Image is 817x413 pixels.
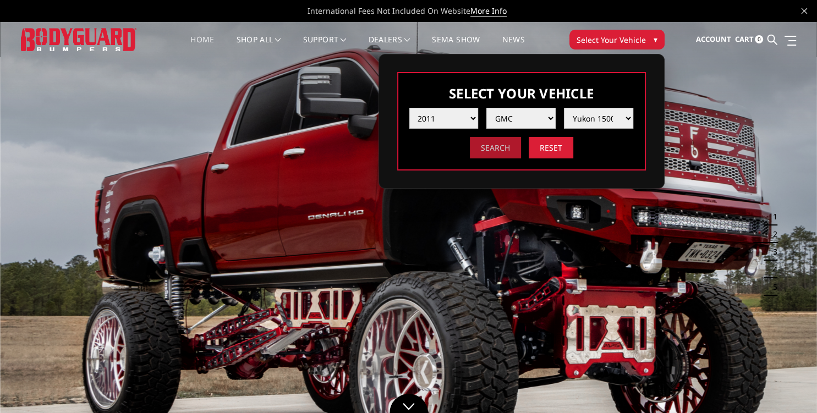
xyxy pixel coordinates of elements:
[766,208,777,225] button: 1 of 5
[529,137,573,158] input: Reset
[734,34,753,44] span: Cart
[734,25,763,54] a: Cart 0
[470,5,507,16] a: More Info
[237,36,281,57] a: shop all
[695,34,731,44] span: Account
[470,137,521,158] input: Search
[766,261,777,278] button: 4 of 5
[569,30,665,49] button: Select Your Vehicle
[766,243,777,261] button: 3 of 5
[766,225,777,243] button: 2 of 5
[755,35,763,43] span: 0
[369,36,410,57] a: Dealers
[695,25,731,54] a: Account
[21,28,136,51] img: BODYGUARD BUMPERS
[577,34,646,46] span: Select Your Vehicle
[654,34,657,45] span: ▾
[190,36,214,57] a: Home
[390,394,428,413] a: Click to Down
[502,36,524,57] a: News
[766,278,777,296] button: 5 of 5
[432,36,480,57] a: SEMA Show
[303,36,347,57] a: Support
[409,84,634,102] h3: Select Your Vehicle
